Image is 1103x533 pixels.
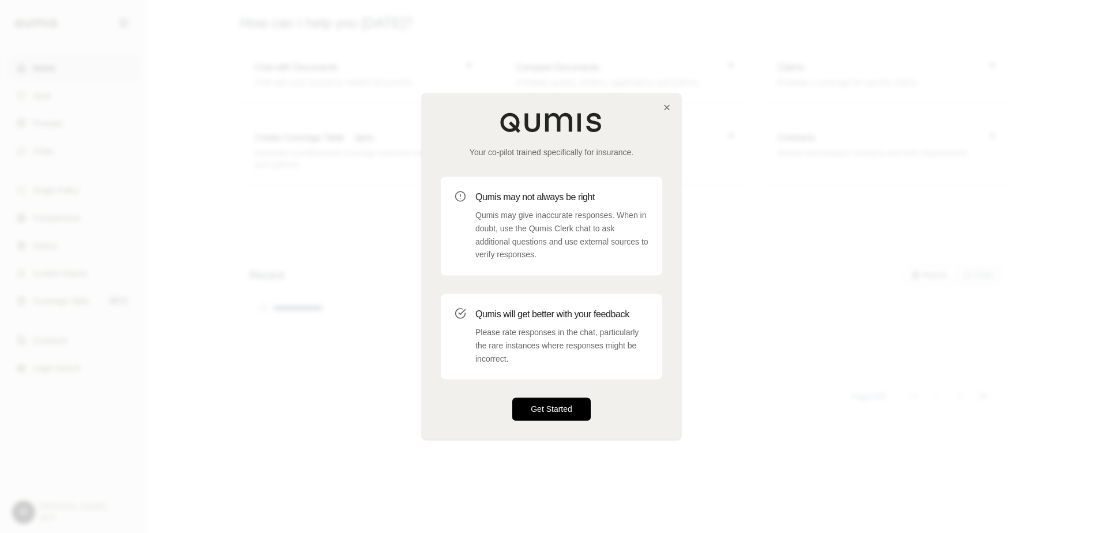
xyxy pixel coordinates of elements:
[500,112,603,133] img: Qumis Logo
[441,147,662,158] p: Your co-pilot trained specifically for insurance.
[475,209,648,261] p: Qumis may give inaccurate responses. When in doubt, use the Qumis Clerk chat to ask additional qu...
[475,326,648,365] p: Please rate responses in the chat, particularly the rare instances where responses might be incor...
[475,190,648,204] h3: Qumis may not always be right
[512,398,591,421] button: Get Started
[475,307,648,321] h3: Qumis will get better with your feedback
